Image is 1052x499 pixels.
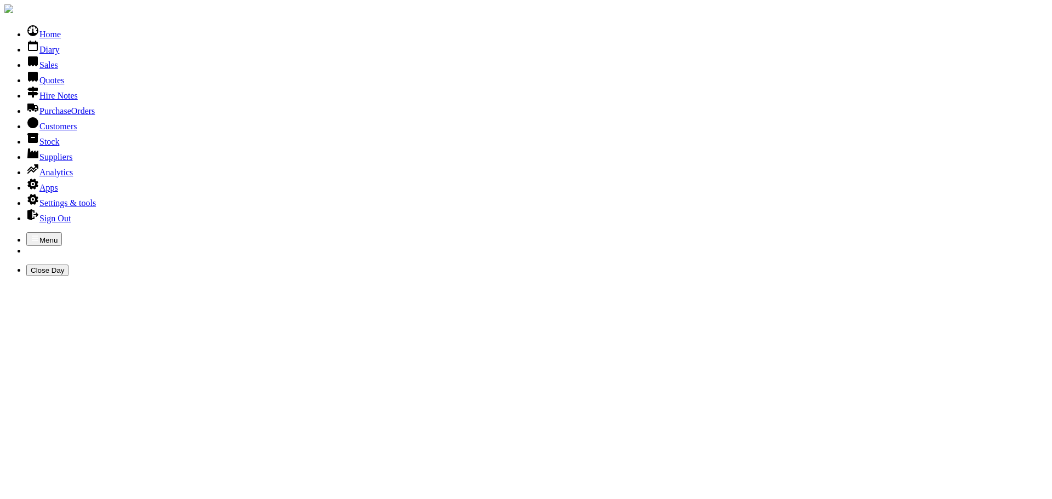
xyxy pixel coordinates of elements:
[26,30,61,39] a: Home
[26,198,96,208] a: Settings & tools
[26,106,95,116] a: PurchaseOrders
[26,183,58,192] a: Apps
[26,76,64,85] a: Quotes
[26,152,72,162] a: Suppliers
[26,147,1048,162] li: Suppliers
[26,85,1048,101] li: Hire Notes
[26,214,71,223] a: Sign Out
[26,122,77,131] a: Customers
[26,265,68,276] button: Close Day
[26,137,59,146] a: Stock
[26,45,59,54] a: Diary
[26,55,1048,70] li: Sales
[26,131,1048,147] li: Stock
[26,168,73,177] a: Analytics
[26,232,62,246] button: Menu
[26,91,78,100] a: Hire Notes
[4,4,13,13] img: companylogo.jpg
[26,60,58,70] a: Sales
